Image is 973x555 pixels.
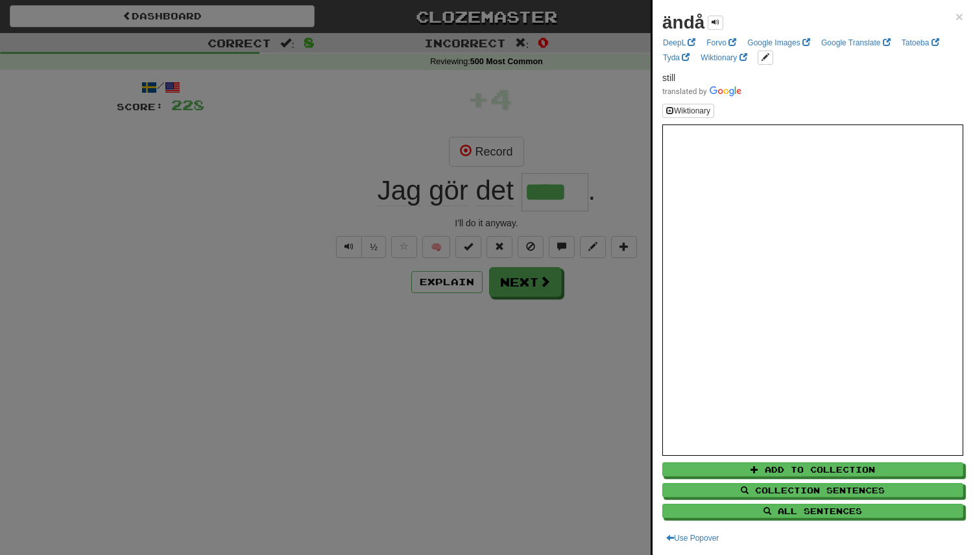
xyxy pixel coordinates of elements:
[817,36,895,50] a: Google Translate
[743,36,814,50] a: Google Images
[703,36,740,50] a: Forvo
[659,36,699,50] a: DeepL
[758,51,773,65] button: edit links
[662,504,963,518] button: All Sentences
[659,51,693,65] a: Tyda
[955,9,963,24] span: ×
[662,86,741,97] img: Color short
[898,36,943,50] a: Tatoeba
[662,73,675,83] span: still
[697,51,751,65] a: Wiktionary
[662,531,723,545] button: Use Popover
[662,462,963,477] button: Add to Collection
[662,104,714,118] button: Wiktionary
[662,12,704,32] strong: ändå
[662,483,963,497] button: Collection Sentences
[955,10,963,23] button: Close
